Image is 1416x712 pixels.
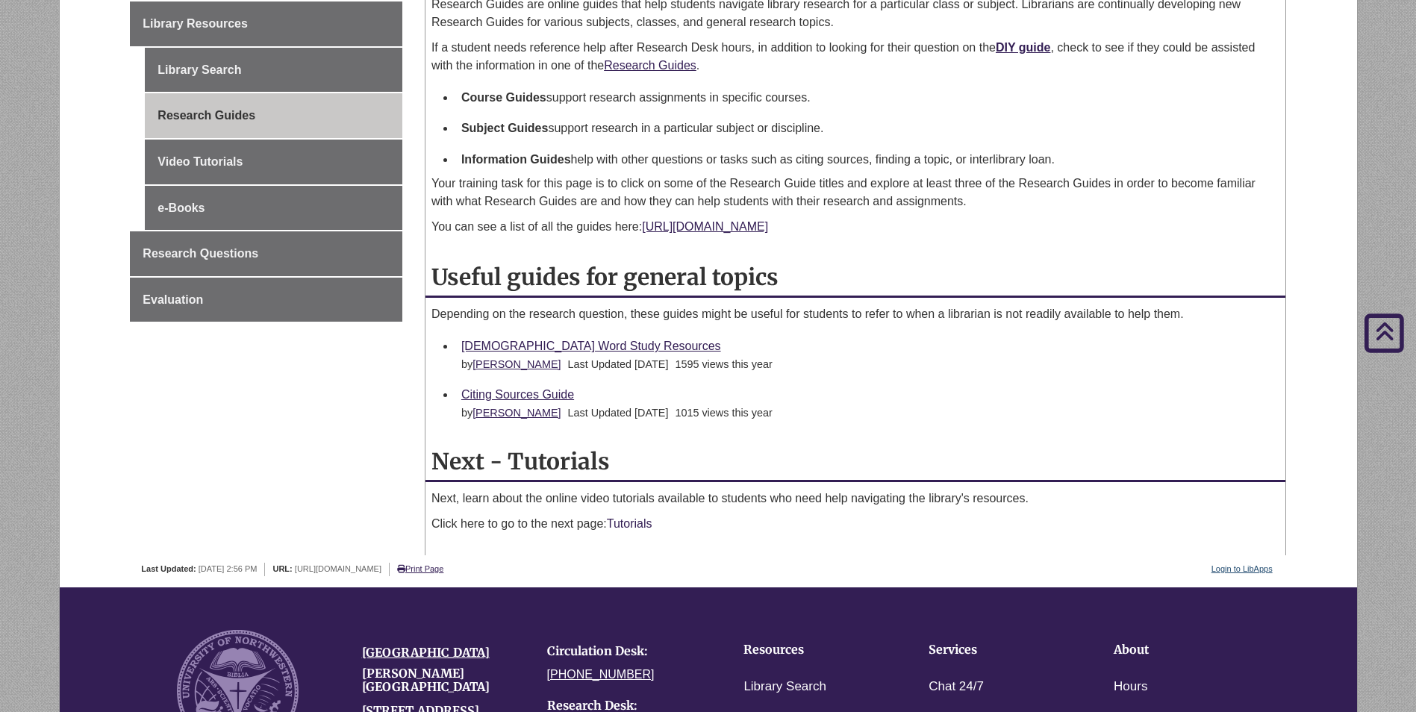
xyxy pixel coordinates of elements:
[431,175,1279,210] p: Your training task for this page is to click on some of the Research Guide titles and explore at ...
[143,293,203,306] span: Evaluation
[929,676,984,698] a: Chat 24/7
[461,407,564,419] span: by
[425,258,1285,298] h2: Useful guides for general topics
[431,39,1279,75] p: If a student needs reference help after Research Desk hours, in addition to looking for their que...
[1356,322,1412,342] a: Back to Top
[472,407,561,419] a: [PERSON_NAME]
[295,564,381,573] span: [URL][DOMAIN_NAME]
[607,517,652,530] a: Tutorials
[272,564,292,573] span: URL:
[461,122,548,134] strong: Subject Guides
[1211,564,1273,573] a: Login to LibApps
[461,153,571,166] strong: Information Guides
[362,645,490,660] a: [GEOGRAPHIC_DATA]
[143,247,258,260] span: Research Questions
[145,93,402,138] a: Research Guides
[431,515,1279,533] p: Click here to go to the next page:
[145,48,402,93] a: Library Search
[675,358,772,370] span: 1595 views this year
[455,144,1279,175] li: help with other questions or tasks such as citing sources, finding a topic, or interlibrary loan.
[461,91,546,104] strong: Course Guides
[461,340,721,352] a: [DEMOGRAPHIC_DATA] Word Study Resources
[743,676,826,698] a: Library Search
[431,218,1279,236] p: You can see a list of all the guides here:
[567,358,668,370] span: Last Updated [DATE]
[130,1,402,46] a: Library Resources
[397,565,405,573] i: Print Page
[130,278,402,322] a: Evaluation
[547,645,710,658] h4: Circulation Desk:
[547,668,655,681] a: [PHONE_NUMBER]
[143,17,248,30] span: Library Resources
[425,443,1285,482] h2: Next - Tutorials
[929,643,1067,657] h4: Services
[397,564,443,573] a: Print Page
[743,643,882,657] h4: Resources
[199,564,258,573] span: [DATE] 2:56 PM
[145,186,402,231] a: e-Books
[461,358,564,370] span: by
[461,388,574,401] a: Citing Sources Guide
[567,407,668,419] span: Last Updated [DATE]
[141,564,196,573] span: Last Updated:
[362,667,525,693] h4: [PERSON_NAME][GEOGRAPHIC_DATA]
[604,59,696,72] a: Research Guides
[431,305,1279,323] p: Depending on the research question, these guides might be useful for students to refer to when a ...
[431,490,1279,508] p: Next, learn about the online video tutorials available to students who need help navigating the l...
[145,140,402,184] a: Video Tutorials
[1114,676,1147,698] a: Hours
[455,82,1279,113] li: support research assignments in specific courses.
[130,231,402,276] a: Research Questions
[675,407,772,419] span: 1015 views this year
[472,358,561,370] a: [PERSON_NAME]
[455,113,1279,144] li: support research in a particular subject or discipline.
[996,41,1051,54] a: DIY guide
[1114,643,1253,657] h4: About
[642,220,768,233] a: [URL][DOMAIN_NAME]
